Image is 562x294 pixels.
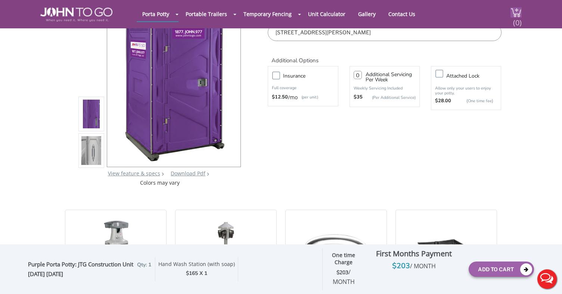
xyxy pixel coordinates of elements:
h3: Insurance [283,71,341,81]
p: {One time fee} [455,97,493,105]
div: $165 X 1 [158,269,235,278]
img: 17 [293,219,379,279]
a: Unit Calculator [302,7,351,21]
h3: Attached lock [446,71,504,81]
a: Temporary Fencing [238,7,297,21]
strong: $35 [354,94,363,101]
img: 17 [416,219,476,279]
button: Add To Cart [469,262,534,277]
img: 17 [96,219,136,279]
img: Product [81,28,102,204]
div: Colors may vary [78,179,242,187]
h2: Additional Options [268,49,501,65]
strong: $ [333,269,355,285]
div: First Months Payment [364,247,463,260]
span: 203 [333,269,355,285]
a: Gallery [353,7,381,21]
p: Full coverage [272,84,334,92]
img: Product [81,64,102,240]
div: $203 [364,260,463,272]
a: Porta Potty [137,7,175,21]
input: 0 [354,71,362,79]
p: Allow only your users to enjoy your potty. [435,86,497,96]
span: / MONTH [410,262,436,270]
input: Delivery Address [268,24,501,41]
img: 17 [209,219,243,279]
button: Live Chat [532,264,562,294]
a: Portable Trailers [180,7,233,21]
img: JOHN to go [40,7,112,22]
strong: One time Charge [332,251,355,266]
p: (per unit) [298,94,318,101]
p: Weekly Servicing Included [354,85,416,91]
img: cart a [510,7,522,18]
div: Hand Wash Station (with soap) [158,261,235,270]
span: Qty: 1 [137,261,151,268]
span: / MONTH [333,268,355,285]
strong: $28.00 [435,97,451,105]
a: Download Pdf [171,170,205,177]
strong: $12.50 [272,94,288,101]
p: (Per Additional Service) [363,95,416,100]
h3: Additional Servicing Per Week [366,72,416,82]
span: (0) [513,12,522,28]
img: chevron.png [207,172,209,176]
div: /mo [272,94,334,101]
img: right arrow icon [162,172,164,176]
a: View feature & specs [108,170,160,177]
a: Contact Us [383,7,421,21]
